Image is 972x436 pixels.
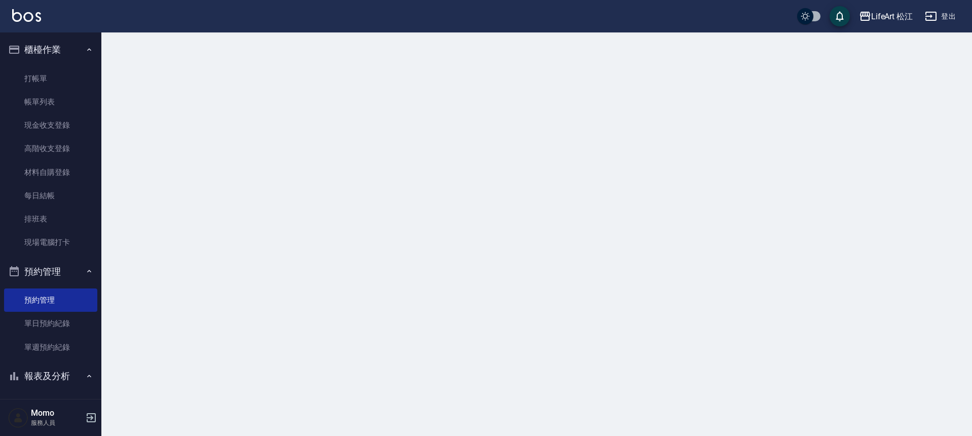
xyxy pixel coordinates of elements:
div: LifeArt 松江 [871,10,913,23]
img: Logo [12,9,41,22]
button: 櫃檯作業 [4,37,97,63]
button: save [830,6,850,26]
a: 材料自購登錄 [4,161,97,184]
a: 打帳單 [4,67,97,90]
h5: Momo [31,408,83,418]
img: Person [8,408,28,428]
a: 每日結帳 [4,184,97,207]
a: 排班表 [4,207,97,231]
a: 預約管理 [4,288,97,312]
button: LifeArt 松江 [855,6,917,27]
a: 現場電腦打卡 [4,231,97,254]
a: 高階收支登錄 [4,137,97,160]
a: 現金收支登錄 [4,114,97,137]
a: 單週預約紀錄 [4,336,97,359]
a: 報表目錄 [4,393,97,416]
button: 預約管理 [4,259,97,285]
button: 報表及分析 [4,363,97,389]
button: 登出 [921,7,960,26]
a: 帳單列表 [4,90,97,114]
a: 單日預約紀錄 [4,312,97,335]
p: 服務人員 [31,418,83,427]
